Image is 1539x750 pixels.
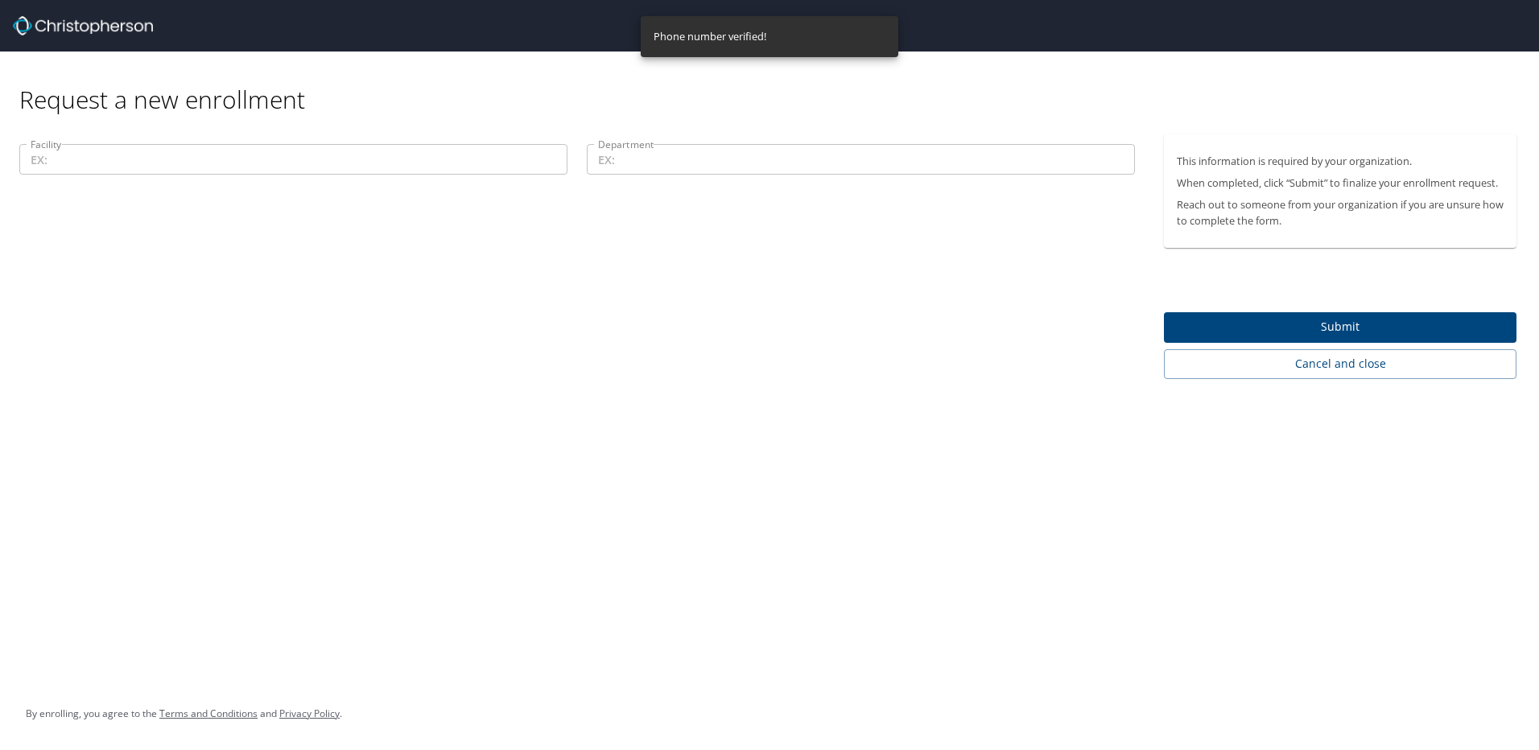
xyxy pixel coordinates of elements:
[1177,154,1504,169] p: This information is required by your organization.
[19,144,567,175] input: EX:
[1177,197,1504,228] p: Reach out to someone from your organization if you are unsure how to complete the form.
[279,707,340,720] a: Privacy Policy
[654,21,766,52] div: Phone number verified!
[1177,317,1504,337] span: Submit
[19,52,1529,115] div: Request a new enrollment
[13,16,153,35] img: cbt logo
[1164,349,1516,379] button: Cancel and close
[159,707,258,720] a: Terms and Conditions
[26,694,342,734] div: By enrolling, you agree to the and .
[1164,312,1516,344] button: Submit
[1177,175,1504,191] p: When completed, click “Submit” to finalize your enrollment request.
[587,144,1135,175] input: EX:
[1177,354,1504,374] span: Cancel and close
